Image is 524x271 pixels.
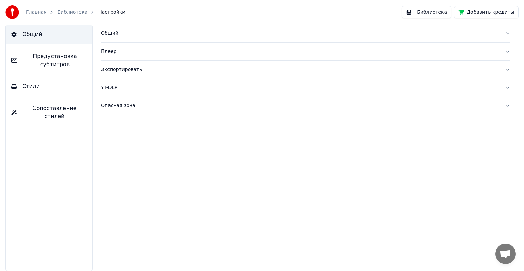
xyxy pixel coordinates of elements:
a: Библиотека [57,9,87,16]
div: Общий [101,30,499,37]
button: Плеер [101,43,510,60]
a: Главная [26,9,46,16]
div: Экспортировать [101,66,499,73]
div: Открытый чат [495,244,516,264]
span: Общий [22,30,42,39]
button: YT-DLP [101,79,510,97]
button: Библиотека [402,6,451,18]
span: Предустановка субтитров [23,52,87,69]
button: Опасная зона [101,97,510,115]
button: Добавить кредиты [454,6,519,18]
button: Стили [6,77,92,96]
button: Общий [101,25,510,42]
button: Предустановка субтитров [6,47,92,74]
div: Опасная зона [101,102,499,109]
div: YT-DLP [101,84,499,91]
nav: breadcrumb [26,9,125,16]
span: Сопоставление стилей [22,104,87,120]
img: youka [5,5,19,19]
button: Сопоставление стилей [6,99,92,126]
button: Экспортировать [101,61,510,79]
span: Стили [22,82,40,90]
span: Настройки [98,9,125,16]
button: Общий [6,25,92,44]
div: Плеер [101,48,499,55]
